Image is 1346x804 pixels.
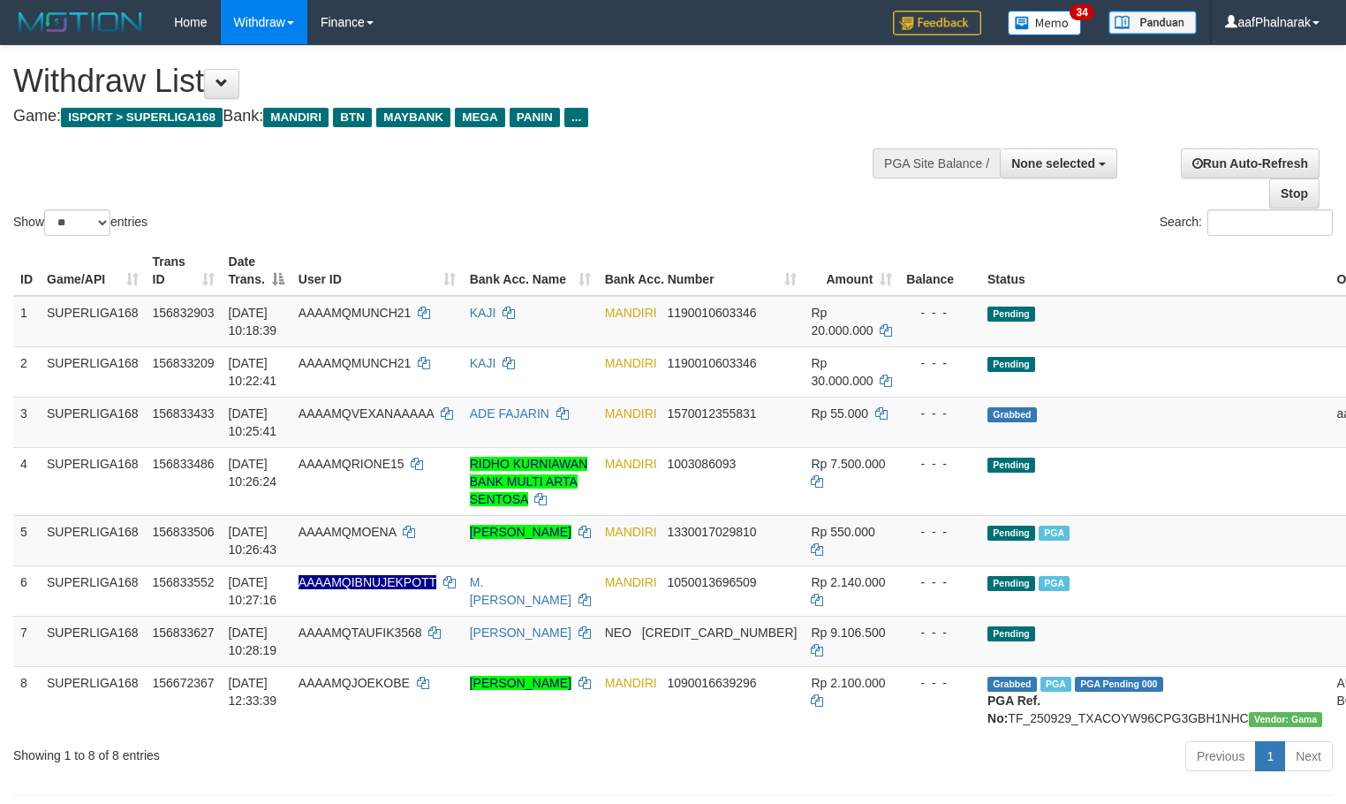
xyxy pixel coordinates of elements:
[44,209,110,236] select: Showentries
[873,148,1000,178] div: PGA Site Balance /
[153,626,215,640] span: 156833627
[299,306,412,320] span: AAAAMQMUNCH21
[153,356,215,370] span: 156833209
[13,209,147,236] label: Show entries
[229,406,277,438] span: [DATE] 10:25:41
[987,576,1035,591] span: Pending
[605,406,657,421] span: MANDIRI
[1207,209,1333,236] input: Search:
[1181,148,1320,178] a: Run Auto-Refresh
[893,11,981,35] img: Feedback.jpg
[40,397,146,447] td: SUPERLIGA168
[291,246,463,296] th: User ID: activate to sort column ascending
[1039,576,1070,591] span: Marked by aafsoycanthlai
[667,676,756,690] span: Copy 1090016639296 to clipboard
[987,526,1035,541] span: Pending
[13,616,40,666] td: 7
[1040,677,1071,692] span: Marked by aafsengchandara
[906,674,973,692] div: - - -
[987,677,1037,692] span: Grabbed
[605,525,657,539] span: MANDIRI
[906,354,973,372] div: - - -
[1185,741,1256,771] a: Previous
[987,407,1037,422] span: Grabbed
[1255,741,1285,771] a: 1
[470,575,571,607] a: M. [PERSON_NAME]
[299,525,396,539] span: AAAAMQMOENA
[229,306,277,338] span: [DATE] 10:18:39
[811,575,885,589] span: Rp 2.140.000
[153,406,215,421] span: 156833433
[40,616,146,666] td: SUPERLIGA168
[510,108,560,127] span: PANIN
[667,406,756,421] span: Copy 1570012355831 to clipboard
[642,626,798,640] span: Copy 5859457206369533 to clipboard
[470,406,549,421] a: ADE FAJARIN
[1108,11,1197,34] img: panduan.png
[811,676,885,690] span: Rp 2.100.000
[299,575,436,589] span: Nama rekening ada tanda titik/strip, harap diedit
[40,565,146,616] td: SUPERLIGA168
[1039,526,1070,541] span: Marked by aafsoycanthlai
[1269,178,1320,209] a: Stop
[899,246,980,296] th: Balance
[667,356,756,370] span: Copy 1190010603346 to clipboard
[263,108,329,127] span: MANDIRI
[299,356,412,370] span: AAAAMQMUNCH21
[376,108,450,127] span: MAYBANK
[299,457,405,471] span: AAAAMQRIONE15
[470,676,571,690] a: [PERSON_NAME]
[811,457,885,471] span: Rp 7.500.000
[605,676,657,690] span: MANDIRI
[811,356,873,388] span: Rp 30.000.000
[229,676,277,708] span: [DATE] 12:33:39
[13,246,40,296] th: ID
[13,64,880,99] h1: Withdraw List
[667,525,756,539] span: Copy 1330017029810 to clipboard
[153,575,215,589] span: 156833552
[605,356,657,370] span: MANDIRI
[906,455,973,473] div: - - -
[13,515,40,565] td: 5
[470,525,571,539] a: [PERSON_NAME]
[667,306,756,320] span: Copy 1190010603346 to clipboard
[564,108,588,127] span: ...
[470,306,496,320] a: KAJI
[40,296,146,347] td: SUPERLIGA168
[40,246,146,296] th: Game/API: activate to sort column ascending
[987,357,1035,372] span: Pending
[229,626,277,657] span: [DATE] 10:28:19
[987,307,1035,322] span: Pending
[667,575,756,589] span: Copy 1050013696509 to clipboard
[40,666,146,734] td: SUPERLIGA168
[605,575,657,589] span: MANDIRI
[1160,209,1333,236] label: Search:
[1284,741,1333,771] a: Next
[463,246,598,296] th: Bank Acc. Name: activate to sort column ascending
[906,624,973,641] div: - - -
[667,457,736,471] span: Copy 1003086093 to clipboard
[605,626,631,640] span: NEO
[470,626,571,640] a: [PERSON_NAME]
[605,306,657,320] span: MANDIRI
[906,573,973,591] div: - - -
[980,246,1329,296] th: Status
[804,246,899,296] th: Amount: activate to sort column ascending
[906,523,973,541] div: - - -
[987,626,1035,641] span: Pending
[811,525,874,539] span: Rp 550.000
[222,246,291,296] th: Date Trans.: activate to sort column descending
[229,457,277,489] span: [DATE] 10:26:24
[153,306,215,320] span: 156832903
[598,246,805,296] th: Bank Acc. Number: activate to sort column ascending
[13,9,147,35] img: MOTION_logo.png
[1011,156,1095,171] span: None selected
[455,108,505,127] span: MEGA
[13,397,40,447] td: 3
[13,447,40,515] td: 4
[811,406,868,421] span: Rp 55.000
[40,447,146,515] td: SUPERLIGA168
[229,575,277,607] span: [DATE] 10:27:16
[13,565,40,616] td: 6
[987,694,1040,725] b: PGA Ref. No:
